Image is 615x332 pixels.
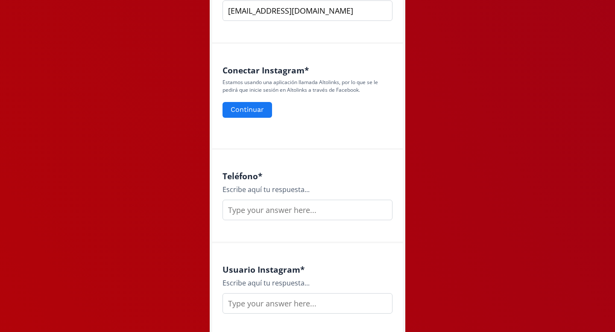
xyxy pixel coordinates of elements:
[223,265,392,274] h4: Usuario Instagram *
[223,102,272,118] button: Continuar
[223,200,392,220] input: Type your answer here...
[223,293,392,314] input: Type your answer here...
[223,65,392,75] h4: Conectar Instagram *
[223,171,392,181] h4: Teléfono *
[223,79,392,94] p: Estamos usando una aplicación llamada Altolinks, por lo que se le pedirá que inicie sesión en Alt...
[223,0,392,21] input: nombre@ejemplo.com
[223,184,392,195] div: Escribe aquí tu respuesta...
[223,278,392,288] div: Escribe aquí tu respuesta...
